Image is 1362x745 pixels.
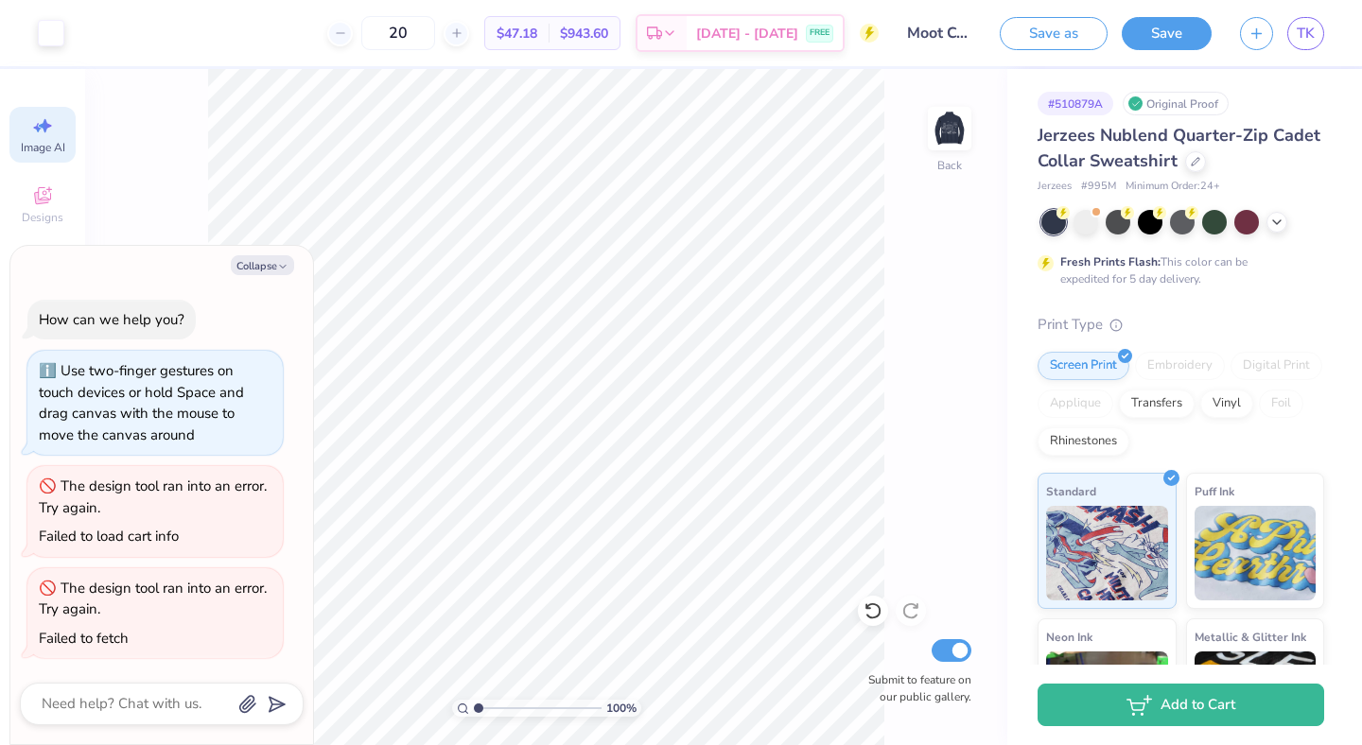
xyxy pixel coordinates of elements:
[1122,17,1212,50] button: Save
[1038,179,1072,195] span: Jerzees
[1038,352,1129,380] div: Screen Print
[39,361,244,444] div: Use two-finger gestures on touch devices or hold Space and drag canvas with the mouse to move the...
[1038,684,1324,726] button: Add to Cart
[1038,314,1324,336] div: Print Type
[1297,23,1315,44] span: TK
[1259,390,1303,418] div: Foil
[858,671,971,705] label: Submit to feature on our public gallery.
[937,157,962,174] div: Back
[1046,506,1168,600] img: Standard
[22,210,63,225] span: Designs
[1231,352,1322,380] div: Digital Print
[1038,390,1113,418] div: Applique
[1119,390,1195,418] div: Transfers
[1038,427,1129,456] div: Rhinestones
[1081,179,1116,195] span: # 995M
[1060,254,1161,269] strong: Fresh Prints Flash:
[1287,17,1324,50] a: TK
[1000,17,1108,50] button: Save as
[1060,253,1293,287] div: This color can be expedited for 5 day delivery.
[931,110,969,147] img: Back
[560,24,608,43] span: $943.60
[1126,179,1220,195] span: Minimum Order: 24 +
[1046,481,1096,501] span: Standard
[231,255,294,275] button: Collapse
[39,527,179,546] div: Failed to load cart info
[1038,124,1320,172] span: Jerzees Nublend Quarter-Zip Cadet Collar Sweatshirt
[893,14,986,52] input: Untitled Design
[39,579,267,619] div: The design tool ran into an error. Try again.
[1123,92,1229,115] div: Original Proof
[1135,352,1225,380] div: Embroidery
[21,140,65,155] span: Image AI
[696,24,798,43] span: [DATE] - [DATE]
[497,24,537,43] span: $47.18
[1046,627,1092,647] span: Neon Ink
[1038,92,1113,115] div: # 510879A
[810,26,829,40] span: FREE
[39,310,184,329] div: How can we help you?
[39,476,267,517] div: The design tool ran into an error. Try again.
[361,16,435,50] input: – –
[1195,627,1306,647] span: Metallic & Glitter Ink
[39,629,129,648] div: Failed to fetch
[606,700,637,717] span: 100 %
[1195,506,1317,600] img: Puff Ink
[1195,481,1234,501] span: Puff Ink
[1200,390,1253,418] div: Vinyl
